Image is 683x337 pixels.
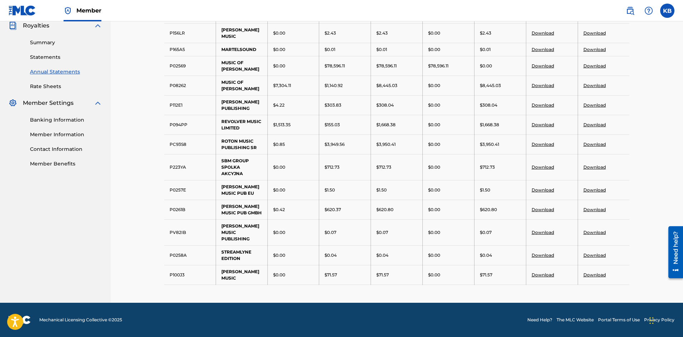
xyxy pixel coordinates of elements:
p: $0.00 [428,252,440,259]
td: MUSIC OF [PERSON_NAME] [216,56,267,76]
a: Download [532,164,554,170]
p: $0.00 [428,187,440,193]
p: $0.00 [273,272,285,278]
p: $0.00 [273,46,285,53]
a: Member Benefits [30,160,102,168]
p: $0.00 [428,82,440,89]
a: Rate Sheets [30,83,102,90]
a: Download [532,252,554,258]
p: $0.07 [480,229,492,236]
a: Download [532,230,554,235]
td: P0257E [164,180,216,200]
td: P112E1 [164,95,216,115]
p: $0.85 [273,141,285,148]
td: MUSIC OF [PERSON_NAME] [216,76,267,95]
td: [PERSON_NAME] MUSIC PUB EU [216,180,267,200]
img: logo [9,316,31,324]
p: $78,596.11 [428,63,448,69]
a: Download [583,230,606,235]
p: $0.00 [428,46,440,53]
td: PC93S8 [164,134,216,154]
p: $620.37 [325,206,341,213]
p: $0.00 [428,30,440,36]
td: P0258A [164,245,216,265]
p: $0.04 [376,252,388,259]
span: Royalties [23,21,49,30]
td: P094PP [164,115,216,134]
a: The MLC Website [557,317,594,323]
p: $0.07 [325,229,336,236]
p: $1,513.35 [273,122,291,128]
p: $71.57 [480,272,492,278]
p: $620.80 [480,206,497,213]
p: $0.00 [273,30,285,36]
p: $0.07 [376,229,388,236]
div: Help [642,4,656,18]
p: $1.50 [376,187,387,193]
img: Top Rightsholder [64,6,72,15]
p: $0.00 [428,272,440,278]
a: Download [532,207,554,212]
td: P100J3 [164,265,216,285]
td: [PERSON_NAME] MUSIC PUBLISHING [216,219,267,245]
img: expand [94,21,102,30]
a: Download [583,252,606,258]
td: REVOLVER MUSIC LIMITED [216,115,267,134]
p: $155.03 [325,122,340,128]
p: $2.43 [325,30,336,36]
p: $71.57 [376,272,389,278]
p: $0.00 [273,252,285,259]
div: User Menu [660,4,674,18]
img: expand [94,99,102,107]
p: $0.00 [428,122,440,128]
p: $308.04 [376,102,394,108]
p: $0.00 [428,164,440,170]
div: Przeciągnij [649,310,654,331]
p: $0.00 [428,102,440,108]
a: Contact Information [30,145,102,153]
p: $78,596.11 [376,63,397,69]
p: $78,596.11 [325,63,345,69]
td: P08262 [164,76,216,95]
a: Download [583,272,606,277]
p: $8,445.03 [480,82,501,89]
p: $0.00 [273,63,285,69]
p: $0.00 [273,164,285,170]
a: Download [532,63,554,68]
a: Download [532,272,554,277]
a: Banking Information [30,116,102,124]
p: $1,668.38 [376,122,396,128]
p: $3,950.41 [480,141,499,148]
p: $0.00 [273,187,285,193]
a: Download [583,102,606,108]
p: $71.57 [325,272,337,278]
p: $620.80 [376,206,393,213]
p: $1,668.38 [480,122,499,128]
a: Download [583,187,606,193]
a: Summary [30,39,102,46]
p: $2.43 [480,30,491,36]
p: $3,950.41 [376,141,396,148]
td: P02569 [164,56,216,76]
a: Public Search [623,4,637,18]
p: $0.01 [325,46,335,53]
p: $303.83 [325,102,341,108]
td: PV82IB [164,219,216,245]
a: Annual Statements [30,68,102,76]
p: $4.22 [273,102,285,108]
p: $0.01 [376,46,387,53]
td: ROTON MUSIC PUBLISHING SR [216,134,267,154]
p: $1.50 [325,187,335,193]
img: help [644,6,653,15]
iframe: Chat Widget [647,303,683,337]
a: Download [583,122,606,127]
p: $8,445.03 [376,82,397,89]
a: Member Information [30,131,102,138]
a: Download [532,187,554,193]
p: $1,140.92 [325,82,343,89]
a: Privacy Policy [644,317,674,323]
p: $1.50 [480,187,490,193]
p: $712.73 [480,164,495,170]
a: Download [583,142,606,147]
a: Need Help? [527,317,552,323]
